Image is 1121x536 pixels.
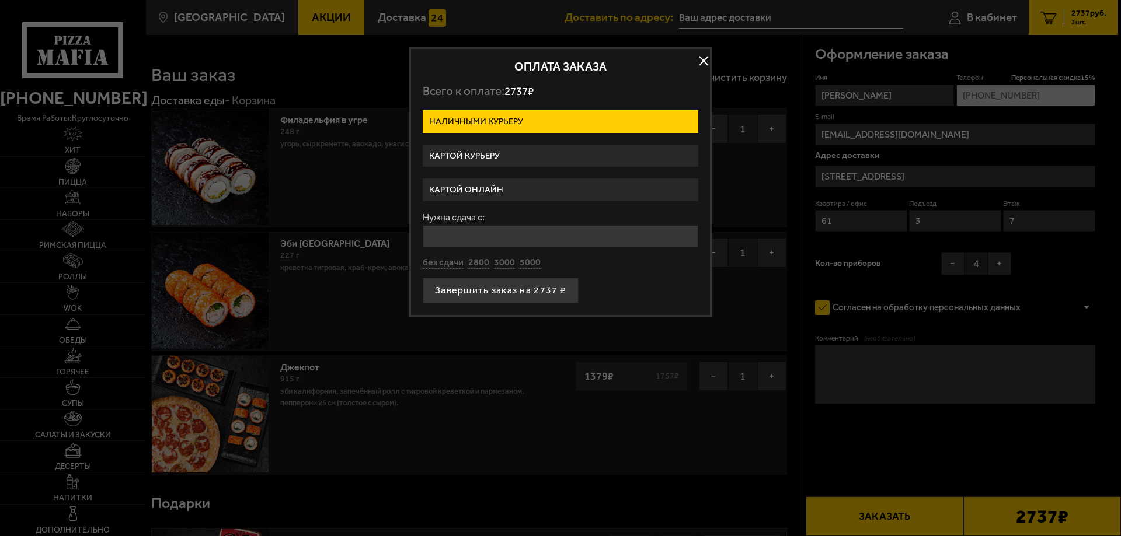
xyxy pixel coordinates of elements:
[423,178,698,201] label: Картой онлайн
[423,84,698,99] p: Всего к оплате:
[423,213,698,222] label: Нужна сдача с:
[468,257,489,269] button: 2800
[423,145,698,167] label: Картой курьеру
[423,110,698,133] label: Наличными курьеру
[423,257,464,269] button: без сдачи
[504,85,534,98] span: 2737 ₽
[520,257,541,269] button: 5000
[423,278,579,303] button: Завершить заказ на 2737 ₽
[494,257,515,269] button: 3000
[423,61,698,72] h2: Оплата заказа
